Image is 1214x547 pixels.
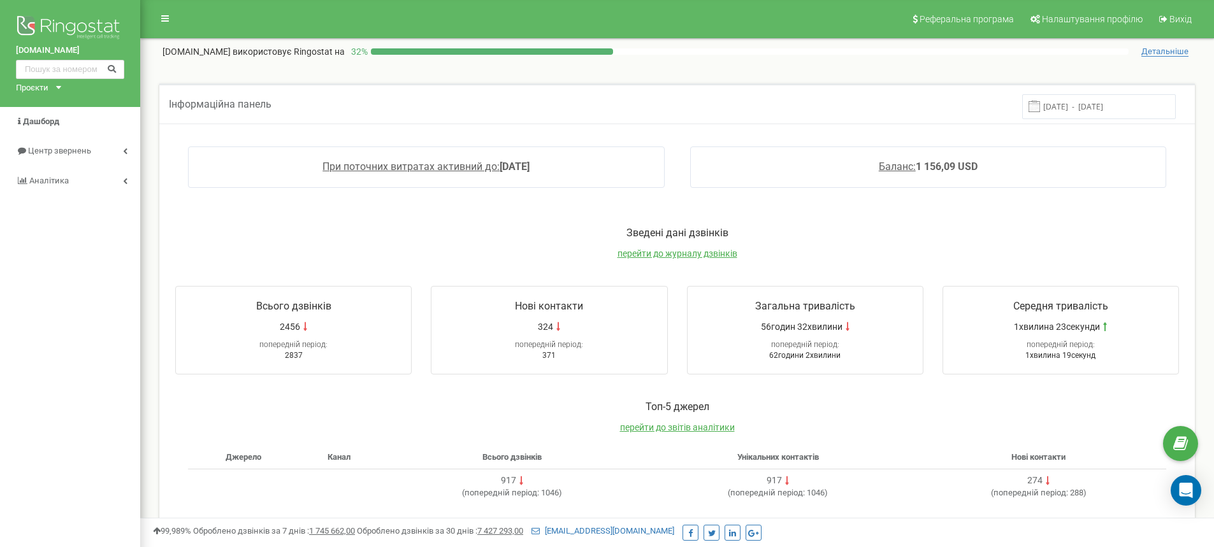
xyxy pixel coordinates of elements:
[515,340,583,349] span: попередній період:
[879,160,978,173] a: Баланс:1 156,09 USD
[256,300,331,312] span: Всього дзвінків
[1042,14,1143,24] span: Налаштування профілю
[755,300,855,312] span: Загальна тривалість
[771,340,839,349] span: попередній період:
[259,340,328,349] span: попередній період:
[728,488,828,497] span: ( 1046 )
[16,82,48,94] div: Проєкти
[357,526,523,536] span: Оброблено дзвінків за 30 днів :
[515,300,583,312] span: Нові контакти
[345,45,371,58] p: 32 %
[542,351,556,360] span: 371
[920,14,1014,24] span: Реферальна програма
[1171,475,1201,506] div: Open Intercom Messenger
[309,526,355,536] u: 1 745 662,00
[879,160,916,173] span: Баланс:
[1141,46,1189,57] span: Детальніше
[730,488,805,497] span: попередній період:
[767,474,782,487] div: 917
[769,351,841,360] span: 62години 2хвилини
[646,401,709,413] span: Toп-5 джерел
[531,526,674,536] a: [EMAIL_ADDRESS][DOMAIN_NAME]
[328,452,350,462] span: Канал
[1014,320,1100,333] span: 1хвилина 23секунди
[1027,474,1043,487] div: 274
[994,488,1068,497] span: попередній період:
[618,248,737,259] a: перейти до журналу дзвінків
[163,45,345,58] p: [DOMAIN_NAME]
[285,351,303,360] span: 2837
[501,474,516,487] div: 917
[462,488,562,497] span: ( 1046 )
[16,13,124,45] img: Ringostat logo
[465,488,539,497] span: попередній період:
[1025,351,1095,360] span: 1хвилина 19секунд
[29,176,69,185] span: Аналiтика
[169,98,271,110] span: Інформаційна панель
[737,452,819,462] span: Унікальних контактів
[16,45,124,57] a: [DOMAIN_NAME]
[538,320,553,333] span: 324
[153,526,191,536] span: 99,989%
[23,117,59,126] span: Дашборд
[1027,340,1095,349] span: попередній період:
[1011,452,1066,462] span: Нові контакти
[991,488,1087,497] span: ( 288 )
[626,227,728,239] span: Зведені дані дзвінків
[226,452,261,462] span: Джерело
[322,160,500,173] span: При поточних витратах активний до:
[1169,14,1192,24] span: Вихід
[280,320,300,333] span: 2456
[193,526,355,536] span: Оброблено дзвінків за 7 днів :
[761,320,842,333] span: 56годин 32хвилини
[1013,300,1108,312] span: Середня тривалість
[233,46,345,57] span: використовує Ringostat на
[477,526,523,536] u: 7 427 293,00
[28,146,91,155] span: Центр звернень
[322,160,530,173] a: При поточних витратах активний до:[DATE]
[482,452,542,462] span: Всього дзвінків
[16,60,124,79] input: Пошук за номером
[620,422,735,432] a: перейти до звітів аналітики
